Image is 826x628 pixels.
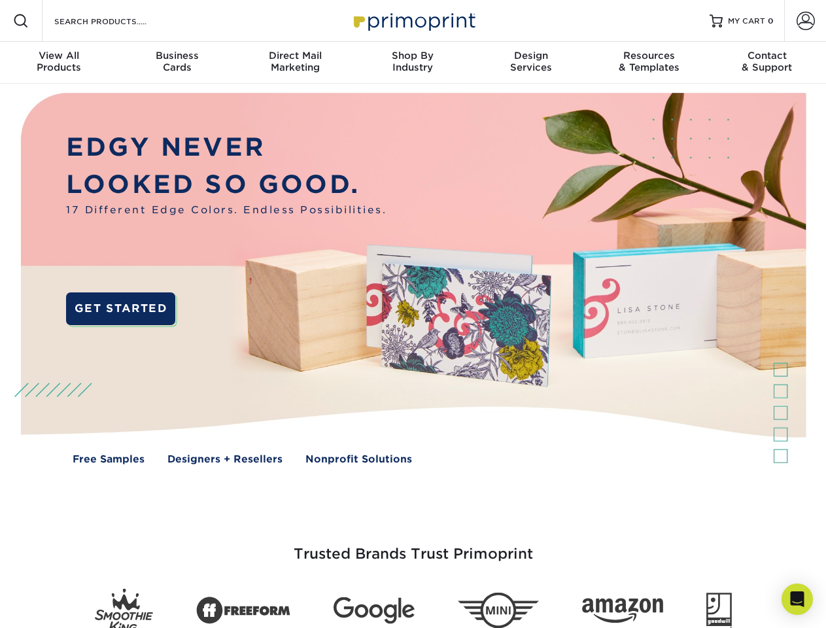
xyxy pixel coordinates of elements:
a: GET STARTED [66,292,175,325]
div: Marketing [236,50,354,73]
span: MY CART [728,16,765,27]
h3: Trusted Brands Trust Primoprint [31,514,796,578]
a: Designers + Resellers [167,452,283,467]
input: SEARCH PRODUCTS..... [53,13,181,29]
a: Direct MailMarketing [236,42,354,84]
div: Services [472,50,590,73]
img: Google [334,597,415,624]
a: Nonprofit Solutions [305,452,412,467]
a: BusinessCards [118,42,235,84]
img: Goodwill [706,593,732,628]
a: Shop ByIndustry [354,42,472,84]
span: Direct Mail [236,50,354,61]
span: Contact [708,50,826,61]
div: Open Intercom Messenger [782,584,813,615]
a: DesignServices [472,42,590,84]
div: Industry [354,50,472,73]
span: Shop By [354,50,472,61]
img: Primoprint [348,7,479,35]
img: Amazon [582,599,663,623]
span: Resources [590,50,708,61]
p: LOOKED SO GOOD. [66,166,387,203]
div: Cards [118,50,235,73]
a: Contact& Support [708,42,826,84]
span: Business [118,50,235,61]
p: EDGY NEVER [66,129,387,166]
a: Resources& Templates [590,42,708,84]
iframe: Google Customer Reviews [3,588,111,623]
a: Free Samples [73,452,145,467]
span: 17 Different Edge Colors. Endless Possibilities. [66,203,387,218]
div: & Support [708,50,826,73]
div: & Templates [590,50,708,73]
span: Design [472,50,590,61]
span: 0 [768,16,774,26]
